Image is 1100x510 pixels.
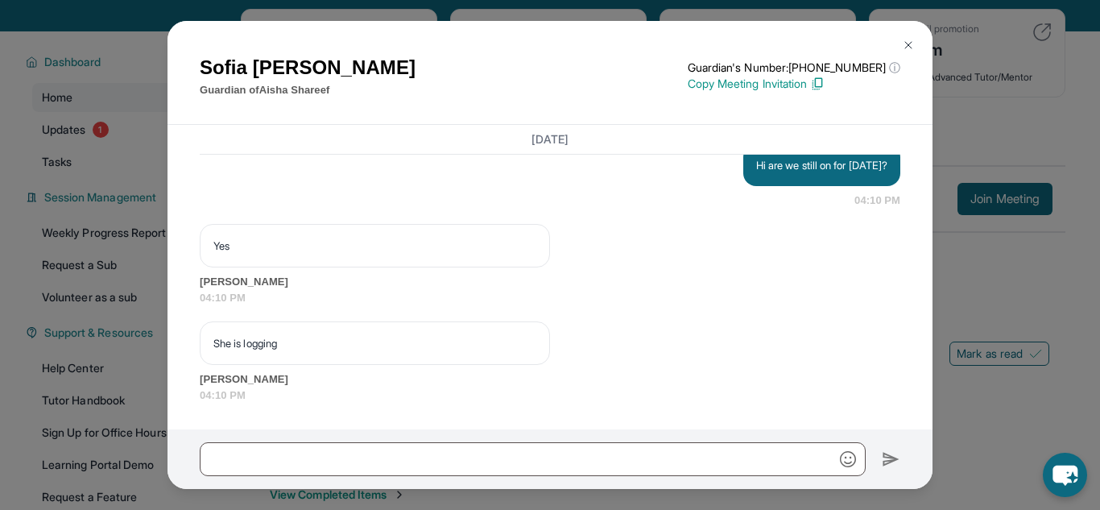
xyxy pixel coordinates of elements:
[213,238,536,254] p: Yes
[200,388,900,404] span: 04:10 PM
[882,450,900,469] img: Send icon
[200,371,900,388] span: [PERSON_NAME]
[200,131,900,147] h3: [DATE]
[840,451,856,467] img: Emoji
[200,290,900,306] span: 04:10 PM
[200,274,900,290] span: [PERSON_NAME]
[902,39,915,52] img: Close Icon
[889,60,900,76] span: ⓘ
[756,157,887,173] p: Hi are we still on for [DATE]?
[213,335,536,351] p: She is logging
[688,76,900,92] p: Copy Meeting Invitation
[810,77,825,91] img: Copy Icon
[200,82,416,98] p: Guardian of Aisha Shareef
[200,53,416,82] h1: Sofia [PERSON_NAME]
[854,193,900,209] span: 04:10 PM
[688,60,900,76] p: Guardian's Number: [PHONE_NUMBER]
[1043,453,1087,497] button: chat-button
